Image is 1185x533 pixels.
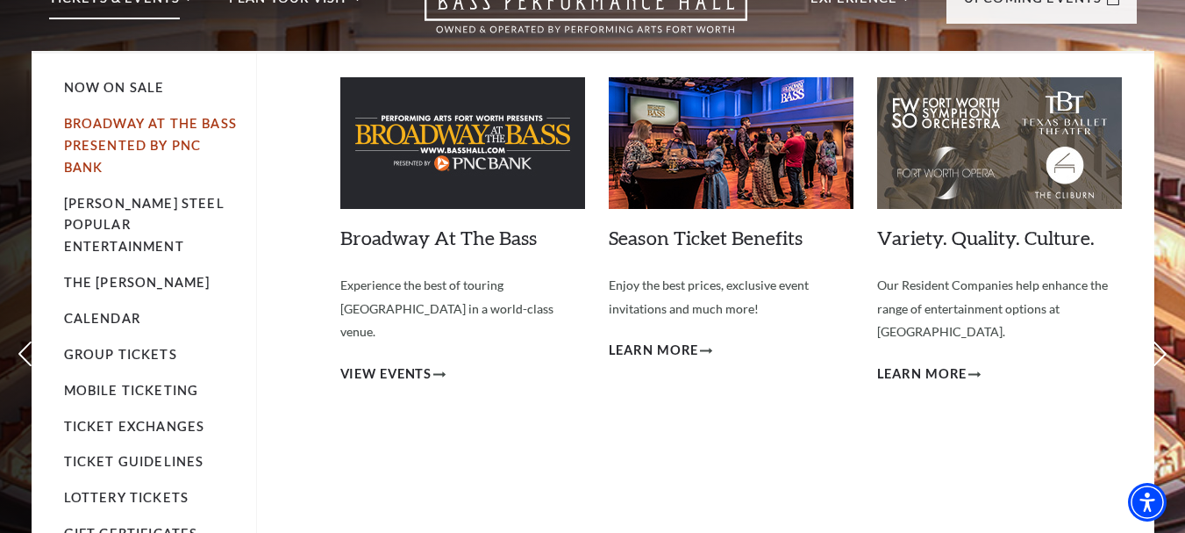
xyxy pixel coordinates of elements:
img: Broadway At The Bass [340,77,585,209]
a: Ticket Exchanges [64,419,205,434]
a: Now On Sale [64,80,165,95]
a: Season Ticket Benefits [609,226,803,249]
span: Learn More [609,340,699,362]
a: Broadway At The Bass presented by PNC Bank [64,116,237,175]
a: Broadway At The Bass [340,226,537,249]
span: Learn More [877,364,967,385]
a: Lottery Tickets [64,490,189,505]
span: View Events [340,364,432,385]
a: Learn More Season Ticket Benefits [609,340,713,362]
div: Accessibility Menu [1128,483,1167,522]
img: Season Ticket Benefits [609,77,853,209]
a: Mobile Ticketing [64,383,199,398]
a: The [PERSON_NAME] [64,275,211,290]
p: Enjoy the best prices, exclusive event invitations and much more! [609,274,853,321]
a: Group Tickets [64,347,177,362]
a: Ticket Guidelines [64,454,204,469]
p: Our Resident Companies help enhance the range of entertainment options at [GEOGRAPHIC_DATA]. [877,274,1122,344]
p: Experience the best of touring [GEOGRAPHIC_DATA] in a world-class venue. [340,274,585,344]
a: Variety. Quality. Culture. [877,226,1095,249]
a: Calendar [64,311,140,326]
img: Variety. Quality. Culture. [877,77,1122,209]
a: Learn More Variety. Quality. Culture. [877,364,982,385]
a: View Events [340,364,446,385]
a: [PERSON_NAME] Steel Popular Entertainment [64,196,225,255]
